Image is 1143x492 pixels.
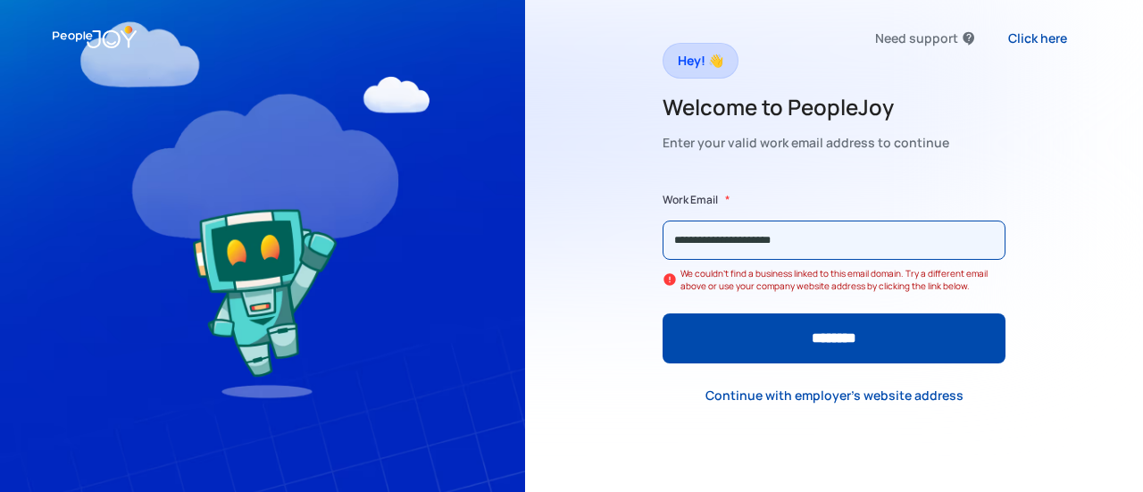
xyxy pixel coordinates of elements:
[1008,29,1067,47] div: Click here
[663,93,949,121] h2: Welcome to PeopleJoy
[663,130,949,155] div: Enter your valid work email address to continue
[705,387,964,404] div: Continue with employer's website address
[691,377,978,413] a: Continue with employer's website address
[678,48,723,73] div: Hey! 👋
[994,20,1081,56] a: Click here
[663,191,1005,363] form: Form
[875,26,958,51] div: Need support
[680,267,1005,292] div: We couldn't find a business linked to this email domain. Try a different email above or use your ...
[663,191,718,209] label: Work Email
